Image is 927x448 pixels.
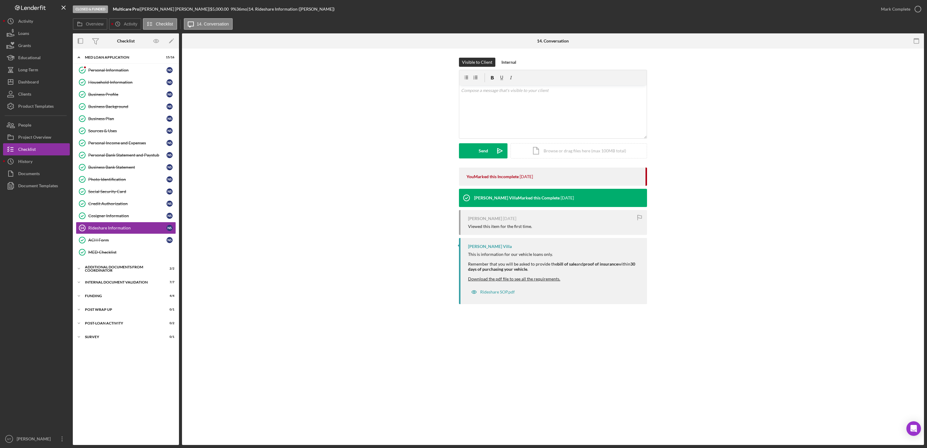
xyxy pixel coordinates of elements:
div: Internal [501,58,516,67]
button: People [3,119,70,131]
a: Personal InformationNS [76,64,176,76]
button: Activity [3,15,70,27]
div: [PERSON_NAME] Villa Marked this Complete [474,195,560,200]
div: Grants [18,39,31,53]
div: Household Information [88,80,167,85]
time: 2025-06-30 17:15 [561,195,574,200]
div: Document Templates [18,180,58,193]
div: 2 / 2 [163,267,174,270]
div: Additional Documents from Coordinator [85,265,159,272]
div: N S [167,140,173,146]
div: | 14. Rideshare Information ([PERSON_NAME]) [247,7,335,12]
button: History [3,155,70,168]
div: [PERSON_NAME] [468,216,502,221]
div: 36 mo [236,7,247,12]
text: MT [7,437,11,441]
div: N S [167,79,173,85]
div: N S [167,237,173,243]
span: Download the pdf file to see all the requirements. [468,276,560,281]
a: Product Templates [3,100,70,112]
button: Internal [498,58,519,67]
div: 7 / 7 [163,280,174,284]
div: N S [167,164,173,170]
div: Open Intercom Messenger [906,421,921,436]
div: 0 / 1 [163,308,174,311]
div: Cosigner Information [88,213,167,218]
div: Activity [18,15,33,29]
label: Checklist [156,22,173,26]
a: Sources & UsesNS [76,125,176,137]
a: MED Checklist [76,246,176,258]
a: Household InformationNS [76,76,176,88]
div: 15 / 16 [163,56,174,59]
div: 4 / 4 [163,294,174,298]
div: Closed & Funded [73,5,108,13]
div: ACH Form [88,238,167,243]
strong: bill of sale [557,261,576,266]
label: Activity [124,22,137,26]
div: 0 / 1 [163,335,174,339]
div: Loans [18,27,29,41]
div: N S [167,116,173,122]
div: Business Background [88,104,167,109]
a: Long-Term [3,64,70,76]
tspan: 14 [80,226,84,230]
a: Document Templates [3,180,70,192]
div: | [113,7,140,12]
div: N S [167,176,173,182]
a: Business BackgroundNS [76,100,176,113]
button: Checklist [143,18,177,30]
div: Long-Term [18,64,38,77]
div: N S [167,104,173,110]
label: Overview [86,22,103,26]
a: Loans [3,27,70,39]
div: [PERSON_NAME] [PERSON_NAME] | [140,7,210,12]
button: Project Overview [3,131,70,143]
b: Multicare Pro [113,6,139,12]
div: Personal Information [88,68,167,73]
div: Funding [85,294,159,298]
a: Business PlanNS [76,113,176,125]
div: Documents [18,168,40,181]
a: Cosigner InformationNS [76,210,176,222]
div: Photo Identification [88,177,167,182]
div: Visible to Client [462,58,492,67]
div: Rideshare Information [88,226,167,230]
div: This is information for our vehicle loans only. [468,252,641,257]
div: N S [167,188,173,195]
button: Activity [109,18,141,30]
div: Send [479,143,488,158]
div: [PERSON_NAME] Villa [468,244,512,249]
div: Dashboard [18,76,39,90]
button: Checklist [3,143,70,155]
div: N S [167,225,173,231]
button: 14. Conversation [184,18,233,30]
div: N S [167,67,173,73]
button: Rideshare SOP.pdf [468,286,518,298]
time: 2025-07-01 15:07 [520,174,533,179]
div: People [18,119,31,133]
a: ACH FormNS [76,234,176,246]
div: MED Checklist [88,250,176,255]
button: Send [459,143,507,158]
div: Post-Loan Activity [85,321,159,325]
a: Dashboard [3,76,70,88]
div: Internal Document Validation [85,280,159,284]
div: Credit Authorization [88,201,167,206]
button: Educational [3,52,70,64]
button: Clients [3,88,70,100]
div: Rideshare SOP.pdf [480,290,515,294]
a: Personal Income and ExpensesNS [76,137,176,149]
div: 0 / 2 [163,321,174,325]
button: MT[PERSON_NAME] [3,433,70,445]
div: Educational [18,52,41,65]
div: 14. Conversation [537,39,569,43]
div: N S [167,213,173,219]
a: Photo IdentificationNS [76,173,176,185]
button: Grants [3,39,70,52]
a: Personal Bank Statement and PaystubNS [76,149,176,161]
strong: 30 days of purchasing your vehicle [468,261,635,271]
